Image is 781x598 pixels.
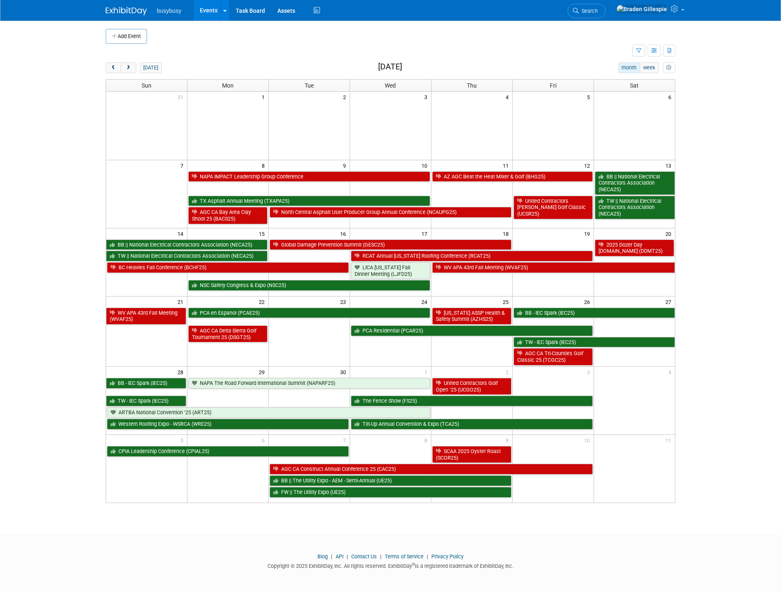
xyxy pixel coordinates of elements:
a: TW || National Electrical Contractors Association (NECA25) [106,251,267,261]
a: TW || National Electrical Contractors Association (NECA25) [595,196,675,219]
a: Tilt-Up Annual Convention & Expo (TCA25) [351,419,593,430]
span: 17 [421,228,431,239]
a: BB || National Electrical Contractors Association (NECA25) [106,240,267,250]
span: | [345,553,350,560]
span: 3 [424,92,431,102]
span: busybusy [157,7,181,14]
span: | [329,553,334,560]
a: AGC CA Construct Annual Conference 25 (CAC25) [270,464,592,475]
span: 28 [177,367,187,377]
span: 2 [342,92,350,102]
span: 4 [667,367,675,377]
span: 5 [586,92,594,102]
a: WV APA 43rd Fall Meeting (WVAF25) [106,308,186,325]
span: 9 [505,435,512,445]
a: Global Damage Prevention Summit (GESC25) [270,240,511,250]
span: 27 [665,297,675,307]
a: Terms of Service [385,553,424,560]
a: NAPA IMPACT Leadership Group Conference [188,171,430,182]
span: 1 [261,92,268,102]
span: 5 [180,435,187,445]
a: PCA en Espanol (PCAE25) [188,308,430,318]
span: 30 [339,367,350,377]
button: week [640,62,659,73]
a: TW - IEC Spark (IEC25) [106,396,186,406]
i: Personalize Calendar [666,65,672,71]
a: 2025 Dozer Day [DOMAIN_NAME] (DDMT25) [595,240,674,256]
a: NSC Safety Congress & Expo (NSC25) [188,280,430,291]
span: 10 [421,160,431,171]
span: 2 [505,367,512,377]
button: month [618,62,640,73]
a: AGC CA Delta Sierra Golf Tournament 25 (DSGT25) [188,325,267,342]
a: [US_STATE] ASSP Health & Safety Summit (AZHS25) [432,308,511,325]
span: 7 [180,160,187,171]
a: BB || National Electrical Contractors Association (NECA25) [595,171,675,195]
span: 22 [258,297,268,307]
span: | [425,553,430,560]
h2: [DATE] [378,62,402,71]
span: 6 [261,435,268,445]
button: [DATE] [140,62,162,73]
span: | [378,553,383,560]
sup: ® [412,562,415,567]
a: Search [568,4,606,18]
span: Thu [467,82,477,89]
span: 25 [502,297,512,307]
a: BB || The Utility Expo - AEM - Semi-Annual (UE25) [270,475,511,486]
span: 4 [505,92,512,102]
button: next [121,62,136,73]
span: 15 [258,228,268,239]
button: Add Event [106,29,147,44]
span: Tue [305,82,314,89]
a: ARTBA National Convention ’25 (ART25) [107,407,430,418]
a: Western Roofing Expo - WSRCA (WRE25) [107,419,349,430]
a: BC Heavies Fall Conference (BCHF25) [107,262,349,273]
a: PCA Residential (PCAR25) [351,325,593,336]
a: The Fence Show (FS25) [351,396,593,406]
span: Wed [385,82,396,89]
span: 31 [177,92,187,102]
a: CPIA Leadership Conference (CPIAL25) [107,446,349,457]
span: 11 [502,160,512,171]
a: Contact Us [351,553,377,560]
span: 23 [339,297,350,307]
span: 20 [665,228,675,239]
span: Sat [630,82,639,89]
img: Braden Gillespie [616,5,667,14]
button: prev [106,62,121,73]
a: RCAT Annual [US_STATE] Roofing Conference (RCAT25) [351,251,593,261]
a: United Contractors [PERSON_NAME] Golf Classic (UCSR25) [514,196,593,219]
span: 11 [665,435,675,445]
a: United Contractors Golf Open ’25 (UCGO25) [432,378,511,395]
span: 18 [502,228,512,239]
span: 3 [586,367,594,377]
a: Privacy Policy [431,553,464,560]
a: AGC CA Tri-Counties Golf Classic 25 (TCGC25) [514,348,593,365]
span: 12 [583,160,594,171]
span: 13 [665,160,675,171]
span: 26 [583,297,594,307]
span: Search [579,8,598,14]
span: 16 [339,228,350,239]
a: API [336,553,343,560]
span: 8 [261,160,268,171]
span: 14 [177,228,187,239]
a: TX Asphalt Annual Meeting (TXAPA25) [188,196,430,206]
span: 10 [583,435,594,445]
span: Fri [550,82,556,89]
a: BB - IEC Spark (IEC25) [514,308,675,318]
span: 9 [342,160,350,171]
a: North Central Asphalt User Producer Group Annual Conference (NCAUPG25) [270,207,511,218]
a: SCAA 2025 Oyster Roast (SCOR25) [432,446,511,463]
span: Sun [142,82,151,89]
a: NAPA The Road Forward International Summit (NAPARF25) [188,378,430,389]
a: AZ AGC Beat the Heat Mixer & Golf (BHG25) [432,171,593,182]
img: ExhibitDay [106,7,147,15]
a: AGC CA Bay Area Clay Shoot 25 (BACS25) [188,207,267,224]
span: 7 [342,435,350,445]
a: WV APA 43rd Fall Meeting (WVAF25) [432,262,675,273]
span: 1 [424,367,431,377]
span: 29 [258,367,268,377]
span: 19 [583,228,594,239]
